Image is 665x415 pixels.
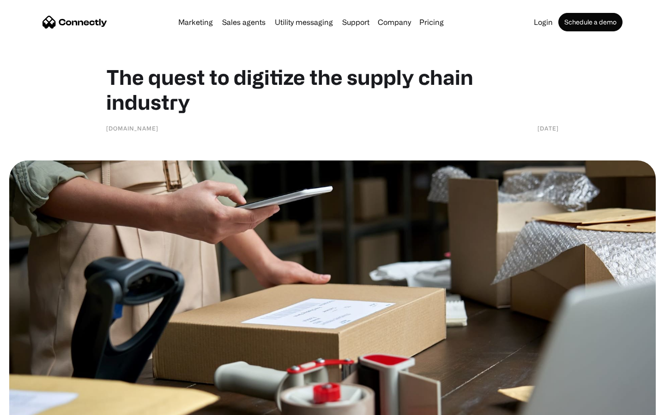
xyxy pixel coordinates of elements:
[106,65,559,114] h1: The quest to digitize the supply chain industry
[558,13,623,31] a: Schedule a demo
[271,18,337,26] a: Utility messaging
[218,18,269,26] a: Sales agents
[339,18,373,26] a: Support
[530,18,556,26] a: Login
[416,18,447,26] a: Pricing
[175,18,217,26] a: Marketing
[538,124,559,133] div: [DATE]
[106,124,158,133] div: [DOMAIN_NAME]
[378,16,411,29] div: Company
